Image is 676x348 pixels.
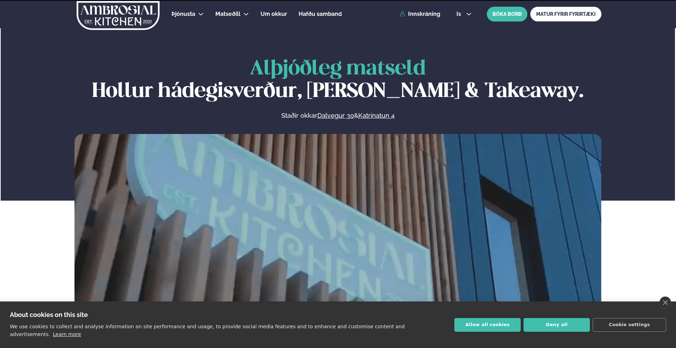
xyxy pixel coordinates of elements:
[317,111,354,120] a: Dalvegur 30
[215,10,240,18] a: Matseðill
[250,59,426,79] span: Alþjóðleg matseld
[261,10,287,18] a: Um okkur
[358,111,395,120] a: Katrinatun 4
[299,11,342,17] span: Hafðu samband
[530,7,602,22] a: MATUR FYRIR FYRIRTÆKI
[299,10,342,18] a: Hafðu samband
[204,111,471,120] p: Staðir okkar &
[53,331,81,337] a: Learn more
[10,311,88,318] strong: About cookies on this site
[456,11,463,17] span: is
[215,11,240,17] span: Matseðill
[454,318,521,332] button: Allow all cookies
[451,11,477,17] button: is
[172,11,195,17] span: Þjónusta
[524,318,590,332] button: Deny all
[172,10,195,18] a: Þjónusta
[593,318,666,332] button: Cookie settings
[659,297,671,309] a: close
[76,1,160,30] img: logo
[74,58,602,103] h1: Hollur hádegisverður, [PERSON_NAME] & Takeaway.
[10,324,405,337] p: We use cookies to collect and analyse information on site performance and usage, to provide socia...
[400,11,440,17] a: Innskráning
[261,11,287,17] span: Um okkur
[487,7,527,22] button: BÓKA BORÐ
